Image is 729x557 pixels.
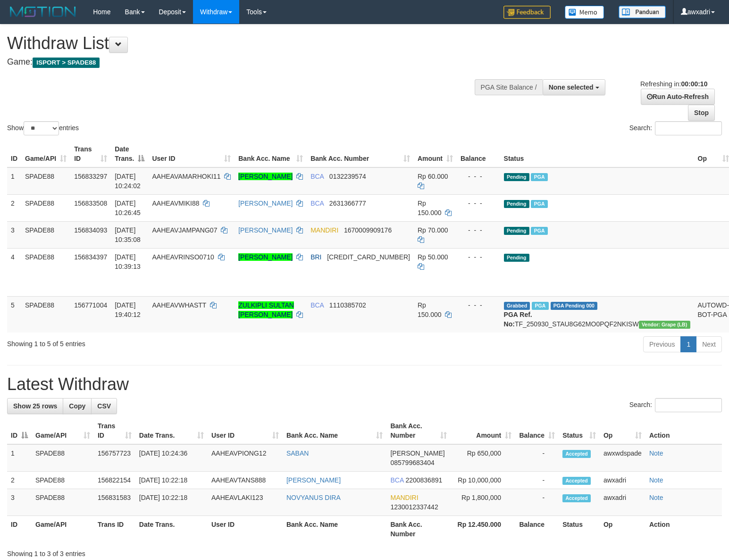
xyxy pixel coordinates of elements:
[7,58,477,67] h4: Game:
[148,141,235,167] th: User ID: activate to sort column ascending
[500,141,694,167] th: Status
[390,494,418,501] span: MANDIRI
[7,5,79,19] img: MOTION_logo.png
[461,199,496,208] div: - - -
[7,194,21,221] td: 2
[504,173,529,181] span: Pending
[208,489,283,516] td: AAHEAVLAKI123
[504,254,529,262] span: Pending
[135,489,208,516] td: [DATE] 10:22:18
[418,301,442,318] span: Rp 150.000
[418,226,448,234] span: Rp 70.000
[111,141,148,167] th: Date Trans.: activate to sort column descending
[21,194,70,221] td: SPADE88
[531,227,547,235] span: Marked by awxadri
[135,516,208,543] th: Date Trans.
[515,472,559,489] td: -
[461,225,496,235] div: - - -
[74,301,107,309] span: 156771004
[94,516,135,543] th: Trans ID
[94,472,135,489] td: 156822154
[7,335,297,349] div: Showing 1 to 5 of 5 entries
[310,301,324,309] span: BCA
[475,79,543,95] div: PGA Site Balance /
[7,141,21,167] th: ID
[32,444,94,472] td: SPADE88
[329,301,366,309] span: Copy 1110385702 to clipboard
[7,296,21,333] td: 5
[329,173,366,180] span: Copy 0132239574 to clipboard
[629,121,722,135] label: Search:
[115,200,141,216] span: [DATE] 10:26:45
[504,227,529,235] span: Pending
[310,200,324,207] span: BCA
[238,173,293,180] a: [PERSON_NAME]
[7,221,21,248] td: 3
[94,489,135,516] td: 156831583
[515,516,559,543] th: Balance
[418,173,448,180] span: Rp 60.000
[515,444,559,472] td: -
[386,516,451,543] th: Bank Acc. Number
[94,444,135,472] td: 156757723
[451,444,515,472] td: Rp 650,000
[152,173,220,180] span: AAHEAVAMARHOKI11
[74,200,107,207] span: 156833508
[532,302,548,310] span: Marked by awxadri
[641,89,715,105] a: Run Auto-Refresh
[310,173,324,180] span: BCA
[21,296,70,333] td: SPADE88
[504,302,530,310] span: Grabbed
[152,226,217,234] span: AAHEAVJAMPANG07
[7,34,477,53] h1: Withdraw List
[307,141,414,167] th: Bank Acc. Number: activate to sort column ascending
[451,489,515,516] td: Rp 1,800,000
[115,173,141,190] span: [DATE] 10:24:02
[7,167,21,195] td: 1
[21,248,70,296] td: SPADE88
[681,80,707,88] strong: 00:00:10
[531,173,547,181] span: Marked by awxadri
[461,300,496,310] div: - - -
[310,226,338,234] span: MANDIRI
[600,444,645,472] td: awxwdspade
[549,83,594,91] span: None selected
[97,402,111,410] span: CSV
[451,472,515,489] td: Rp 10,000,000
[559,516,600,543] th: Status
[390,459,434,466] span: Copy 085799683404 to clipboard
[286,449,309,457] a: SABAN
[600,472,645,489] td: awxadri
[515,417,559,444] th: Balance: activate to sort column ascending
[696,336,722,352] a: Next
[208,516,283,543] th: User ID
[386,417,451,444] th: Bank Acc. Number: activate to sort column ascending
[688,105,715,121] a: Stop
[640,80,707,88] span: Refreshing in:
[135,444,208,472] td: [DATE] 10:24:36
[643,336,681,352] a: Previous
[283,516,387,543] th: Bank Acc. Name
[69,402,85,410] span: Copy
[310,253,321,261] span: BRI
[562,477,591,485] span: Accepted
[208,472,283,489] td: AAHEAVTANS888
[600,417,645,444] th: Op: activate to sort column ascending
[7,489,32,516] td: 3
[91,398,117,414] a: CSV
[32,489,94,516] td: SPADE88
[619,6,666,18] img: panduan.png
[115,253,141,270] span: [DATE] 10:39:13
[21,221,70,248] td: SPADE88
[562,450,591,458] span: Accepted
[7,472,32,489] td: 2
[327,253,410,261] span: Copy 582901035515530 to clipboard
[500,296,694,333] td: TF_250930_STAU8G62MO0PQF2NKISW
[515,489,559,516] td: -
[600,516,645,543] th: Op
[655,121,722,135] input: Search:
[457,141,500,167] th: Balance
[7,516,32,543] th: ID
[329,200,366,207] span: Copy 2631366777 to clipboard
[152,200,199,207] span: AAHEAVMIKI88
